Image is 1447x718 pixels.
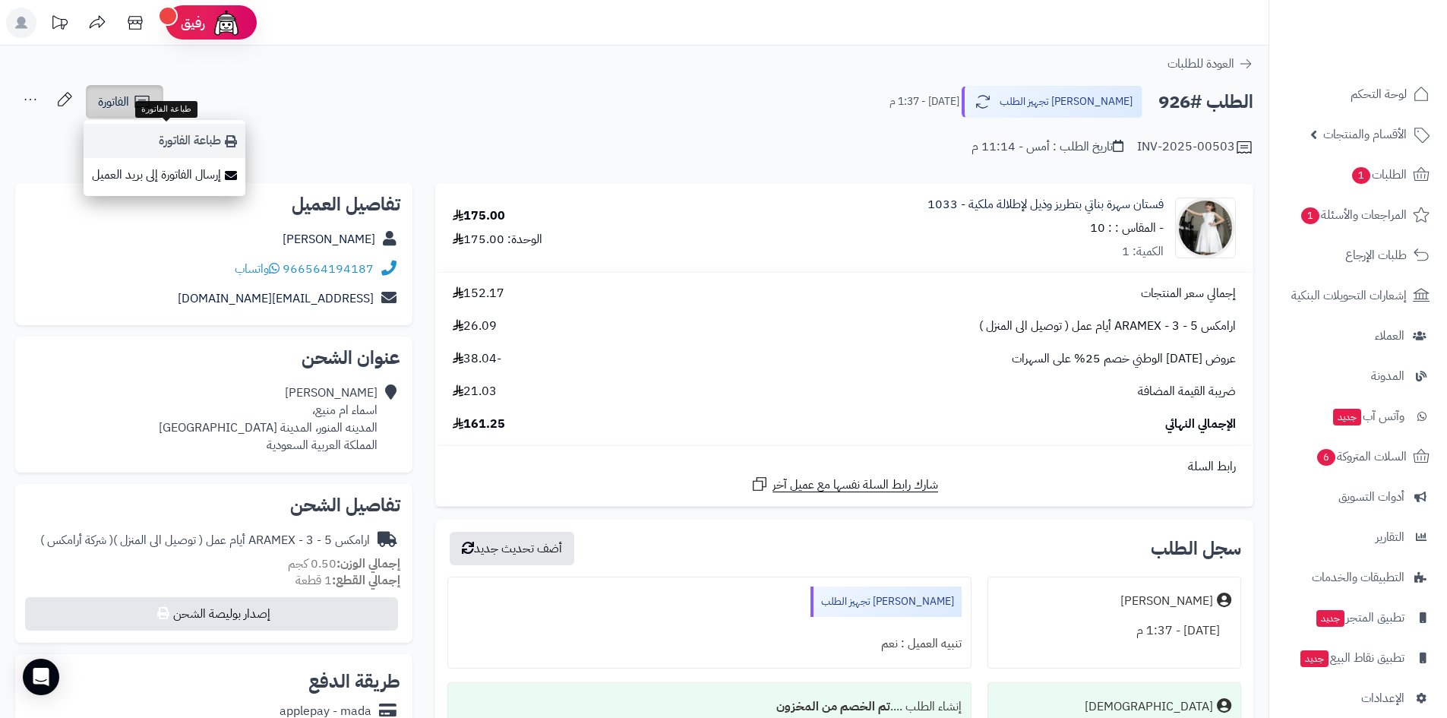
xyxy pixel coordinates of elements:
span: جديد [1316,610,1344,627]
button: أضف تحديث جديد [450,532,574,565]
a: تطبيق المتجرجديد [1278,599,1438,636]
div: رابط السلة [441,458,1247,476]
span: ضريبة القيمة المضافة [1138,383,1236,400]
div: الوحدة: 175.00 [453,231,542,248]
div: 175.00 [453,207,505,225]
a: المدونة [1278,358,1438,394]
span: رفيق [181,14,205,32]
span: 6 [1317,449,1335,466]
span: شارك رابط السلة نفسها مع عميل آخر [772,476,938,494]
a: [PERSON_NAME] [283,230,375,248]
span: لوحة التحكم [1351,84,1407,105]
small: 1 قطعة [295,571,400,590]
div: الكمية: 1 [1122,243,1164,261]
span: الفاتورة [98,93,129,111]
h2: الطلب #926 [1158,87,1253,118]
span: المدونة [1371,365,1404,387]
span: التقارير [1376,527,1404,548]
a: إشعارات التحويلات البنكية [1278,277,1438,314]
a: العملاء [1278,318,1438,354]
span: 1 [1301,207,1319,224]
a: الإعدادات [1278,680,1438,716]
a: الفاتورة [86,85,163,119]
a: تطبيق نقاط البيعجديد [1278,640,1438,676]
h2: طريقة الدفع [308,672,400,691]
a: شارك رابط السلة نفسها مع عميل آخر [750,475,938,494]
div: [PERSON_NAME] اسماء ام منيع، المدينه المنور، المدينة [GEOGRAPHIC_DATA] المملكة العربية السعودية [159,384,378,454]
span: الإعدادات [1361,688,1404,709]
span: الطلبات [1351,164,1407,185]
span: عروض [DATE] الوطني خصم 25% على السهرات [1012,350,1236,368]
span: جديد [1333,409,1361,425]
span: 161.25 [453,416,505,433]
div: [PERSON_NAME] [1120,593,1213,610]
span: 26.09 [453,318,497,335]
div: [DATE] - 1:37 م [997,616,1231,646]
a: التطبيقات والخدمات [1278,559,1438,596]
img: ai-face.png [211,8,242,38]
a: إرسال الفاتورة إلى بريد العميل [84,158,245,192]
div: تنبيه العميل : نعم [457,629,961,659]
span: إشعارات التحويلات البنكية [1291,285,1407,306]
div: طباعة الفاتورة [135,101,197,118]
span: جديد [1300,650,1329,667]
a: طلبات الإرجاع [1278,237,1438,274]
span: الأقسام والمنتجات [1323,124,1407,145]
span: تطبيق نقاط البيع [1299,647,1404,669]
h2: عنوان الشحن [27,349,400,367]
a: طباعة الفاتورة [84,124,245,158]
span: -38.04 [453,350,501,368]
a: 966564194187 [283,260,374,278]
div: [PERSON_NAME] تجهيز الطلب [810,587,962,617]
span: 1 [1352,167,1370,184]
span: تطبيق المتجر [1315,607,1404,628]
a: التقارير [1278,519,1438,555]
small: 0.50 كجم [288,555,400,573]
a: واتساب [235,260,280,278]
img: 1756220308-413A5103-90x90.jpeg [1176,198,1235,258]
div: ارامكس ARAMEX - 3 - 5 أيام عمل ( توصيل الى المنزل ) [40,532,370,549]
span: العودة للطلبات [1167,55,1234,73]
span: التطبيقات والخدمات [1312,567,1404,588]
h2: تفاصيل العميل [27,195,400,214]
span: وآتس آب [1332,406,1404,427]
button: [PERSON_NAME] تجهيز الطلب [962,86,1142,118]
span: 152.17 [453,285,504,302]
small: [DATE] - 1:37 م [889,94,959,109]
span: أدوات التسويق [1338,486,1404,508]
a: الطلبات1 [1278,157,1438,193]
div: Open Intercom Messenger [23,659,59,695]
div: [DEMOGRAPHIC_DATA] [1085,698,1213,716]
a: المراجعات والأسئلة1 [1278,197,1438,233]
span: السلات المتروكة [1316,446,1407,467]
div: INV-2025-00503 [1137,138,1253,157]
div: تاريخ الطلب : أمس - 11:14 م [972,138,1123,156]
h3: سجل الطلب [1151,539,1241,558]
strong: إجمالي القطع: [332,571,400,590]
span: ( شركة أرامكس ) [40,531,113,549]
h2: تفاصيل الشحن [27,496,400,514]
span: العملاء [1375,325,1404,346]
a: وآتس آبجديد [1278,398,1438,435]
a: [EMAIL_ADDRESS][DOMAIN_NAME] [178,289,374,308]
span: إجمالي سعر المنتجات [1141,285,1236,302]
span: 21.03 [453,383,497,400]
span: المراجعات والأسئلة [1300,204,1407,226]
img: logo-2.png [1344,43,1433,74]
a: العودة للطلبات [1167,55,1253,73]
a: أدوات التسويق [1278,479,1438,515]
a: تحديثات المنصة [40,8,78,42]
span: طلبات الإرجاع [1345,245,1407,266]
b: تم الخصم من المخزون [776,697,890,716]
span: الإجمالي النهائي [1165,416,1236,433]
a: لوحة التحكم [1278,76,1438,112]
a: السلات المتروكة6 [1278,438,1438,475]
button: إصدار بوليصة الشحن [25,597,398,631]
small: - المقاس : : 10 [1090,219,1164,237]
strong: إجمالي الوزن: [336,555,400,573]
a: فستان سهرة بناتي بتطريز وذيل لإطلالة ملكية - 1033 [927,196,1164,214]
span: ارامكس ARAMEX - 3 - 5 أيام عمل ( توصيل الى المنزل ) [979,318,1236,335]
